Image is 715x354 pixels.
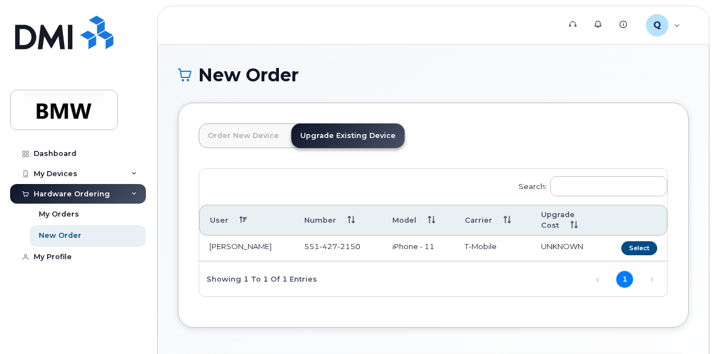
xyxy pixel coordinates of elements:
iframe: Messenger Launcher [666,305,707,346]
h1: New Order [178,65,689,85]
span: 551 [304,242,360,251]
a: Previous [589,271,606,288]
th: Model: activate to sort column ascending [382,205,455,236]
th: Carrier: activate to sort column ascending [455,205,531,236]
input: Search: [550,176,667,196]
label: Search: [511,169,667,200]
th: Upgrade Cost: activate to sort column ascending [531,205,603,236]
td: T-Mobile [455,236,531,261]
td: [PERSON_NAME] [199,236,294,261]
span: 427 [319,242,337,251]
a: Order New Device [199,123,288,148]
a: Upgrade Existing Device [291,123,405,148]
button: Select [621,241,657,255]
a: 1 [616,271,633,288]
th: User: activate to sort column descending [199,205,294,236]
a: Next [643,271,660,288]
td: iPhone - 11 [382,236,455,261]
span: 2150 [337,242,360,251]
div: Showing 1 to 1 of 1 entries [199,269,317,288]
span: UNKNOWN [541,242,583,251]
th: Number: activate to sort column ascending [294,205,382,236]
